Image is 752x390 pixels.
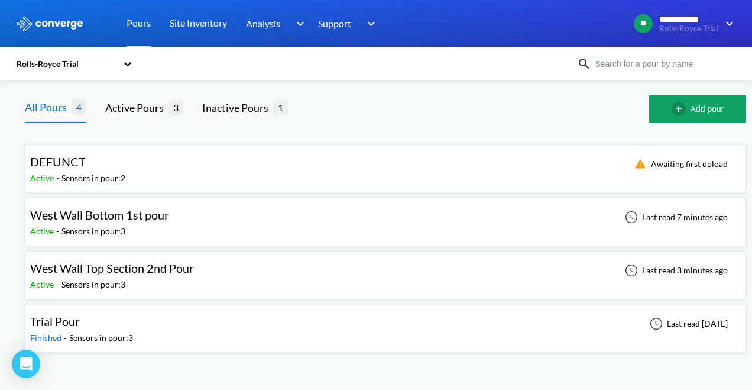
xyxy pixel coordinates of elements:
span: Rolls-Royce Trial [659,24,718,33]
span: West Wall Bottom 1st pour [30,208,169,222]
input: Search for a pour by name [591,57,734,70]
div: Sensors in pour: 3 [61,225,125,238]
span: 1 [273,100,288,115]
a: West Wall Top Section 2nd PourActive-Sensors in pour:3Last read 3 minutes ago [25,265,746,275]
button: Add pour [649,95,746,123]
div: Last read 3 minutes ago [618,263,731,278]
a: DEFUNCTActive-Sensors in pour:2Awaiting first upload [25,158,746,168]
div: All Pours [25,99,72,115]
span: - [64,333,69,343]
span: - [56,173,61,183]
div: Last read [DATE] [643,317,731,331]
a: West Wall Bottom 1st pourActive-Sensors in pour:3Last read 7 minutes ago [25,211,746,221]
span: Trial Pour [30,314,80,328]
div: Awaiting first upload [627,157,731,171]
span: 4 [72,99,86,114]
img: add-circle-outline.svg [672,102,691,116]
div: Sensors in pour: 3 [69,331,133,344]
a: Trial PourFinished-Sensors in pour:3Last read [DATE] [25,318,746,328]
div: Active Pours [105,99,168,116]
span: 3 [168,100,183,115]
div: Rolls-Royce Trial [15,57,117,70]
div: Sensors in pour: 3 [61,278,125,291]
span: DEFUNCT [30,154,86,169]
span: Active [30,226,56,236]
div: Last read 7 minutes ago [618,210,731,224]
img: downArrow.svg [289,17,307,31]
span: Finished [30,333,64,343]
div: Sensors in pour: 2 [61,172,125,185]
span: Active [30,279,56,289]
img: downArrow.svg [359,17,378,31]
img: downArrow.svg [718,17,737,31]
div: Inactive Pours [202,99,273,116]
span: - [56,279,61,289]
span: Active [30,173,56,183]
img: icon-search.svg [577,57,591,71]
img: logo_ewhite.svg [15,16,84,31]
span: Analysis [246,16,280,31]
span: Support [318,16,351,31]
div: Open Intercom Messenger [12,350,40,378]
span: West Wall Top Section 2nd Pour [30,261,194,275]
span: - [56,226,61,236]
